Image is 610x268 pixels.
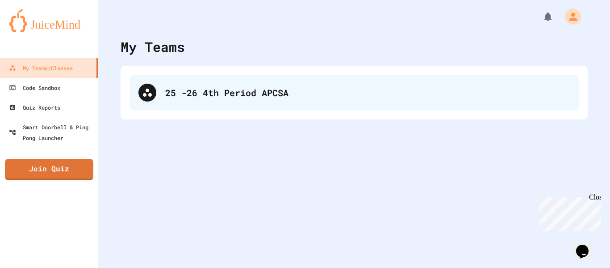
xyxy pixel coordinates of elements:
div: My Teams [121,37,185,57]
div: My Account [556,6,583,27]
div: Smart Doorbell & Ping Pong Launcher [9,122,95,143]
iframe: chat widget [536,193,601,231]
iframe: chat widget [572,232,601,259]
div: Chat with us now!Close [4,4,62,57]
div: Quiz Reports [9,102,60,113]
div: Code Sandbox [9,82,60,93]
img: logo-orange.svg [9,9,89,32]
div: 25 -26 4th Period APCSA [165,86,570,99]
a: Join Quiz [5,159,93,180]
div: My Teams/Classes [9,63,73,73]
div: My Notifications [526,9,556,24]
div: 25 -26 4th Period APCSA [130,75,579,111]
